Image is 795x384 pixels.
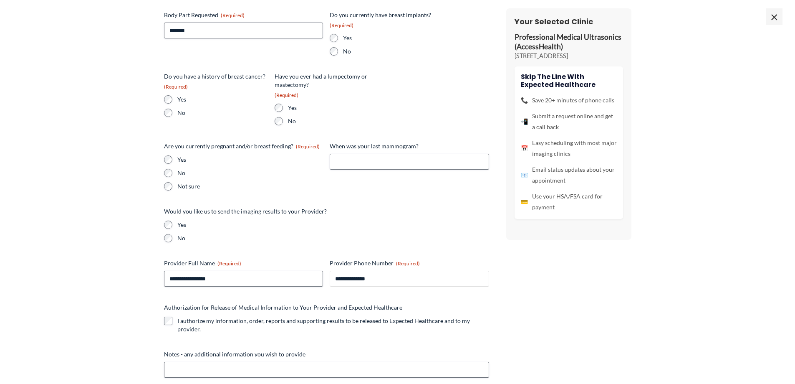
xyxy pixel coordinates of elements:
legend: Have you ever had a lumpectomy or mastectomy? [275,72,379,99]
label: I authorize my information, order, reports and supporting results to be released to Expected Heal... [177,317,490,333]
li: Save 20+ minutes of phone calls [521,95,617,106]
li: Email status updates about your appointment [521,164,617,186]
span: 💳 [521,196,528,207]
span: (Required) [164,84,188,90]
label: Yes [288,104,379,112]
legend: Do you have a history of breast cancer? [164,72,268,90]
span: 📞 [521,95,528,106]
label: Notes - any additional information you wish to provide [164,350,490,359]
label: Not sure [177,182,323,191]
li: Use your HSA/FSA card for payment [521,191,617,213]
label: No [177,109,268,117]
label: No [343,47,434,56]
h3: Your Selected Clinic [515,17,623,26]
span: (Required) [275,92,298,98]
label: No [177,169,323,177]
legend: Do you currently have breast implants? [330,11,434,29]
label: Body Part Requested [164,11,323,19]
label: Yes [343,34,434,42]
span: (Required) [296,143,320,150]
p: [STREET_ADDRESS] [515,52,623,60]
li: Submit a request online and get a call back [521,111,617,132]
legend: Would you like us to send the imaging results to your Provider? [164,207,327,216]
label: Yes [177,155,323,164]
label: Yes [177,221,490,229]
span: (Required) [330,22,353,28]
label: No [177,234,490,242]
label: Provider Full Name [164,259,323,267]
span: 📧 [521,170,528,181]
label: When was your last mammogram? [330,142,489,150]
span: (Required) [221,12,245,18]
label: Provider Phone Number [330,259,489,267]
label: Yes [177,95,268,104]
span: (Required) [217,260,241,267]
p: Professional Medical Ultrasonics (AccessHealth) [515,33,623,52]
span: 📲 [521,116,528,127]
span: (Required) [396,260,420,267]
legend: Are you currently pregnant and/or breast feeding? [164,142,320,150]
span: × [766,8,782,25]
legend: Authorization for Release of Medical Information to Your Provider and Expected Healthcare [164,303,402,312]
label: No [288,117,379,125]
li: Easy scheduling with most major imaging clinics [521,137,617,159]
h4: Skip the line with Expected Healthcare [521,73,617,89]
span: 📅 [521,143,528,154]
